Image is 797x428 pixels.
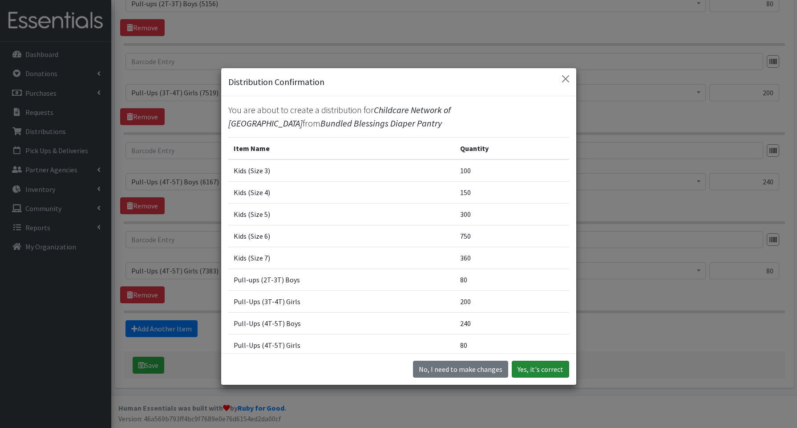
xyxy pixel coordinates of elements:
[228,204,455,225] td: Kids (Size 5)
[228,313,455,334] td: Pull-Ups (4T-5T) Boys
[228,104,451,129] span: Childcare Network of [GEOGRAPHIC_DATA]
[455,138,569,160] th: Quantity
[455,159,569,182] td: 100
[228,291,455,313] td: Pull-Ups (3T-4T) Girls
[413,361,508,378] button: No I need to make changes
[228,334,455,356] td: Pull-Ups (4T-5T) Girls
[558,72,573,86] button: Close
[455,204,569,225] td: 300
[455,291,569,313] td: 200
[228,182,455,204] td: Kids (Size 4)
[228,247,455,269] td: Kids (Size 7)
[455,225,569,247] td: 750
[455,334,569,356] td: 80
[455,182,569,204] td: 150
[320,118,442,129] span: Bundled Blessings Diaper Pantry
[228,225,455,247] td: Kids (Size 6)
[512,361,569,378] button: Yes, it's correct
[228,103,569,130] p: You are about to create a distribution for from
[228,138,455,160] th: Item Name
[228,269,455,291] td: Pull-ups (2T-3T) Boys
[455,313,569,334] td: 240
[228,159,455,182] td: Kids (Size 3)
[228,75,324,89] h5: Distribution Confirmation
[455,269,569,291] td: 80
[455,247,569,269] td: 360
